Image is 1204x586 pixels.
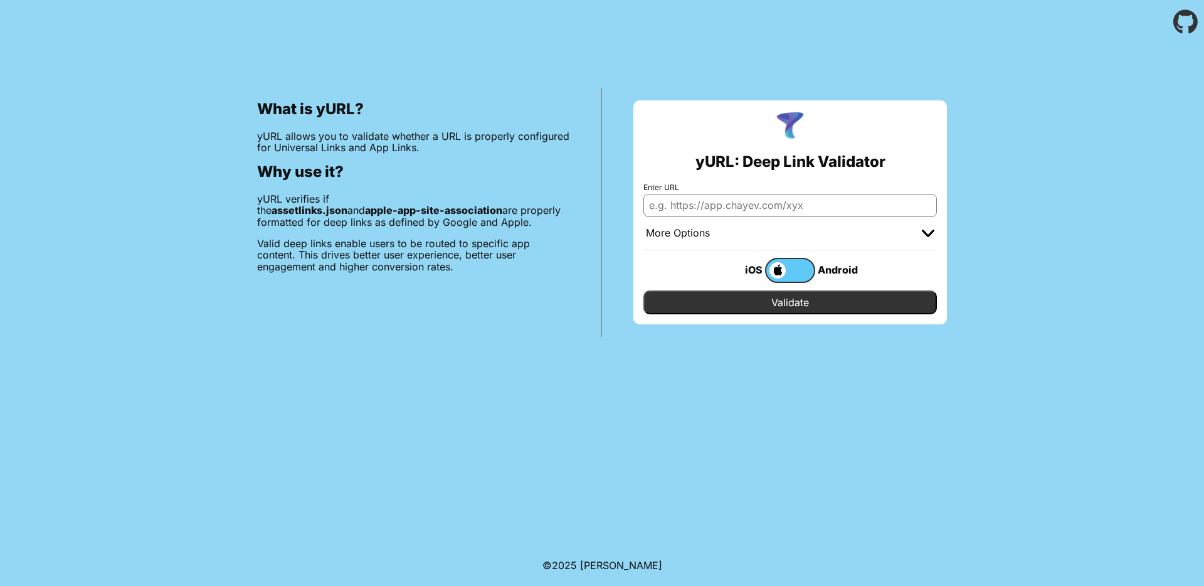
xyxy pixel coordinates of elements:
[646,227,710,240] div: More Options
[715,262,765,278] div: iOS
[643,290,937,314] input: Validate
[695,153,885,171] h2: yURL: Deep Link Validator
[552,559,577,572] span: 2025
[257,193,570,228] p: yURL verifies if the and are properly formatted for deep links as defined by Google and Apple.
[542,545,662,586] footer: ©
[643,194,937,216] input: e.g. https://app.chayev.com/xyx
[815,262,865,278] div: Android
[257,131,570,154] p: yURL allows you to validate whether a URL is properly configured for Universal Links and App Links.
[257,100,570,118] h2: What is yURL?
[257,238,570,272] p: Valid deep links enable users to be routed to specific app content. This drives better user exper...
[272,204,347,216] b: assetlinks.json
[580,559,662,572] a: Michael Ibragimchayev's Personal Site
[365,204,502,216] b: apple-app-site-association
[257,163,570,181] h2: Why use it?
[643,183,937,192] label: Enter URL
[774,110,806,143] img: yURL Logo
[922,230,934,237] img: chevron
